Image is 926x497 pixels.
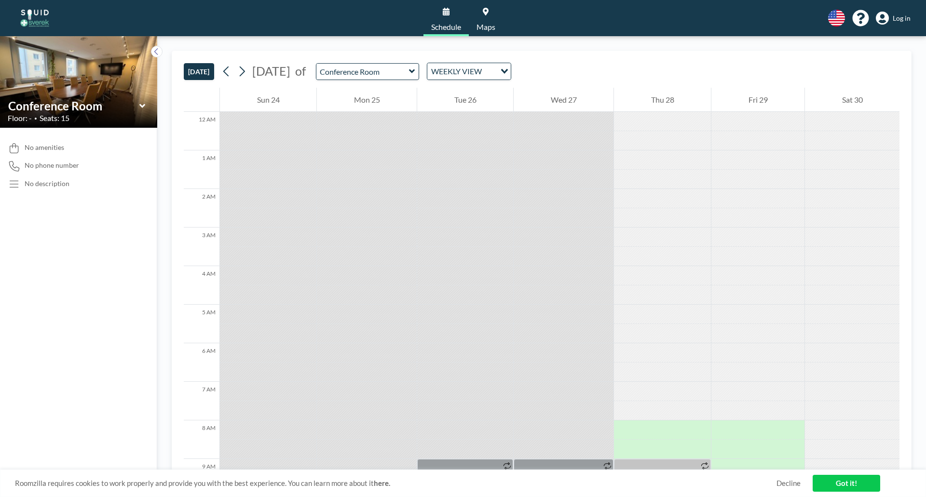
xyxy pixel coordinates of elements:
[514,88,613,112] div: Wed 27
[431,23,461,31] span: Schedule
[427,63,511,80] div: Search for option
[25,179,69,188] div: No description
[15,479,776,488] span: Roomzilla requires cookies to work properly and provide you with the best experience. You can lea...
[893,14,911,23] span: Log in
[8,99,139,113] input: Conference Room
[813,475,880,492] a: Got it!
[417,88,513,112] div: Tue 26
[252,64,290,78] span: [DATE]
[316,64,409,80] input: Conference Room
[184,63,214,80] button: [DATE]
[40,113,69,123] span: Seats: 15
[34,115,37,121] span: •
[429,65,484,78] span: WEEKLY VIEW
[184,420,219,459] div: 8 AM
[184,382,219,420] div: 7 AM
[295,64,306,79] span: of
[374,479,390,487] a: here.
[220,88,316,112] div: Sun 24
[184,305,219,343] div: 5 AM
[317,88,417,112] div: Mon 25
[25,143,64,152] span: No amenities
[876,12,911,25] a: Log in
[485,65,495,78] input: Search for option
[805,88,899,112] div: Sat 30
[25,161,79,170] span: No phone number
[8,113,32,123] span: Floor: -
[776,479,801,488] a: Decline
[184,189,219,228] div: 2 AM
[711,88,804,112] div: Fri 29
[614,88,711,112] div: Thu 28
[477,23,495,31] span: Maps
[15,9,54,28] img: organization-logo
[184,343,219,382] div: 6 AM
[184,150,219,189] div: 1 AM
[184,112,219,150] div: 12 AM
[184,266,219,305] div: 4 AM
[184,228,219,266] div: 3 AM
